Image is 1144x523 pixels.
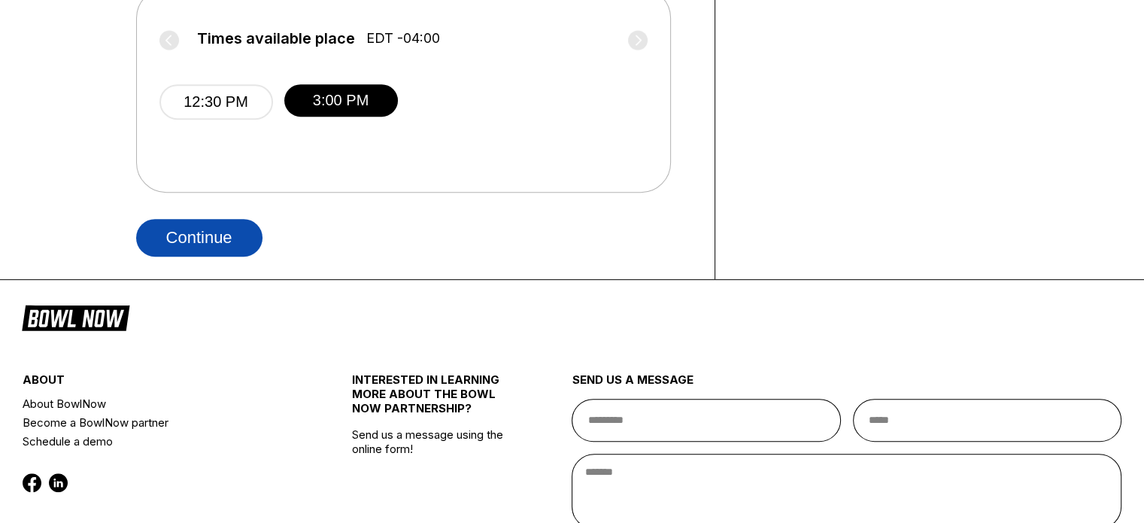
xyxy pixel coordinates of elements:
[23,413,297,432] a: Become a BowlNow partner
[366,30,440,47] span: EDT -04:00
[284,84,398,117] button: 3:00 PM
[352,372,517,427] div: INTERESTED IN LEARNING MORE ABOUT THE BOWL NOW PARTNERSHIP?
[23,372,297,394] div: about
[23,394,297,413] a: About BowlNow
[197,30,355,47] span: Times available place
[23,432,297,451] a: Schedule a demo
[572,372,1121,399] div: send us a message
[159,84,273,120] button: 12:30 PM
[136,219,262,257] button: Continue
